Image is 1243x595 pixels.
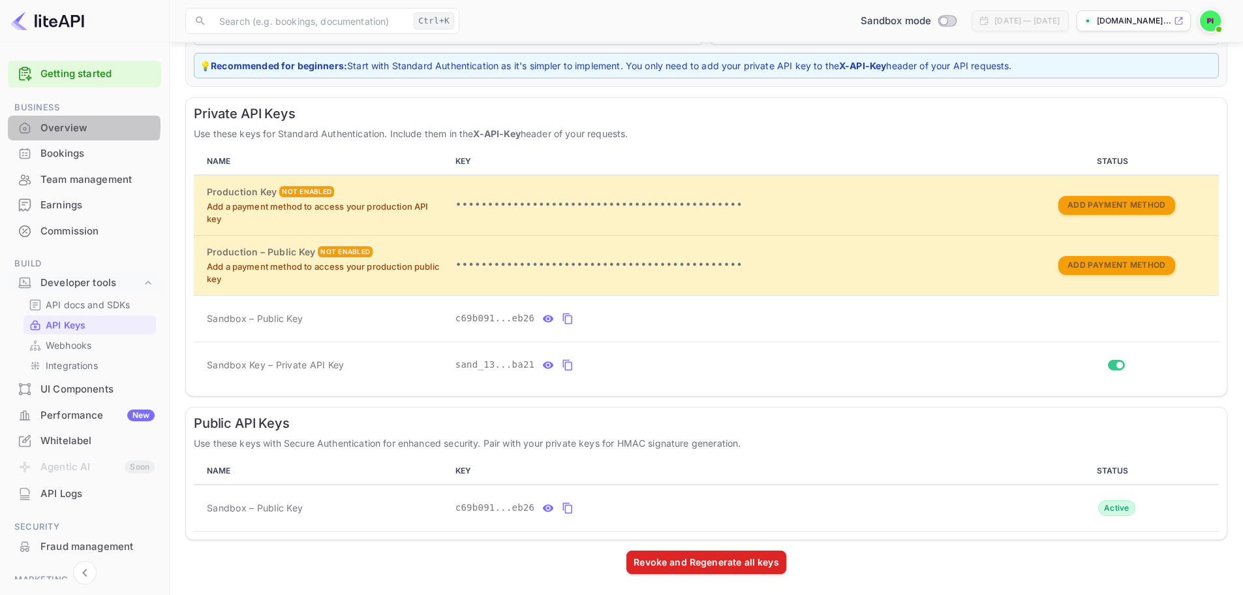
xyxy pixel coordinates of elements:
h6: Production – Public Key [207,245,315,259]
div: Bookings [8,141,161,167]
a: Overview [8,116,161,140]
table: public api keys table [194,458,1219,532]
div: API Logs [8,481,161,507]
div: [DATE] — [DATE] [994,15,1060,27]
a: Add Payment Method [1058,259,1174,270]
div: Commission [8,219,161,244]
p: API docs and SDKs [46,298,130,312]
div: Fraud management [8,534,161,560]
a: API docs and SDKs [29,298,151,312]
th: KEY [450,148,1014,175]
div: Revoke and Regenerate all keys [634,555,779,569]
div: Overview [40,121,155,136]
div: Earnings [8,193,161,218]
span: Security [8,520,161,534]
div: UI Components [40,382,155,397]
th: STATUS [1014,148,1219,175]
h6: Private API Keys [194,106,1219,121]
span: c69b091...eb26 [455,312,535,325]
h6: Public API Keys [194,415,1219,431]
a: Bookings [8,141,161,165]
a: Team management [8,167,161,191]
p: Use these keys with Secure Authentication for enhanced security. Pair with your private keys for ... [194,436,1219,450]
div: PerformanceNew [8,403,161,428]
th: NAME [194,458,450,485]
img: LiteAPI logo [10,10,84,31]
a: PerformanceNew [8,403,161,427]
div: Active [1098,500,1135,516]
span: Sandbox – Public Key [207,501,303,515]
p: [DOMAIN_NAME]... [1097,15,1171,27]
strong: Recommended for beginners: [211,60,347,71]
span: Sandbox mode [861,14,932,29]
div: New [127,410,155,421]
div: Team management [40,172,155,187]
div: Developer tools [8,272,161,295]
button: Collapse navigation [73,561,97,585]
div: Ctrl+K [414,12,454,29]
p: 💡 Start with Standard Authentication as it's simpler to implement. You only need to add your priv... [200,59,1213,72]
div: Fraud management [40,539,155,555]
div: API Keys [23,315,156,334]
p: ••••••••••••••••••••••••••••••••••••••••••••• [455,257,1009,273]
td: Sandbox Key – Private API Key [194,342,450,388]
strong: X-API-Key [473,128,520,139]
p: ••••••••••••••••••••••••••••••••••••••••••••• [455,197,1009,213]
div: Getting started [8,61,161,88]
div: Bookings [40,146,155,161]
a: Earnings [8,193,161,217]
th: KEY [450,458,1014,485]
a: Getting started [40,67,155,82]
div: Webhooks [23,336,156,355]
img: Piolette iwas [1200,10,1221,31]
a: Integrations [29,359,151,372]
div: API docs and SDKs [23,295,156,314]
a: UI Components [8,377,161,401]
p: Integrations [46,359,98,372]
div: Developer tools [40,276,142,291]
th: STATUS [1014,458,1219,485]
p: Use these keys for Standard Authentication. Include them in the header of your requests. [194,127,1219,140]
div: Whitelabel [8,428,161,454]
p: Add a payment method to access your production API key [207,201,445,226]
div: Performance [40,408,155,423]
span: c69b091...eb26 [455,501,535,515]
span: Business [8,101,161,115]
div: Overview [8,116,161,141]
span: Build [8,257,161,271]
a: API Keys [29,318,151,332]
p: API Keys [46,318,85,332]
p: Webhooks [46,338,91,352]
div: API Logs [40,487,155,502]
a: Commission [8,219,161,243]
span: sand_13...ba21 [455,358,535,372]
div: Earnings [40,198,155,213]
table: private api keys table [194,148,1219,388]
div: Not enabled [318,246,373,257]
a: Fraud management [8,534,161,558]
button: Add Payment Method [1058,196,1174,215]
div: Team management [8,167,161,193]
strong: X-API-Key [839,60,886,71]
h6: Production Key [207,185,277,199]
a: Whitelabel [8,428,161,453]
button: Add Payment Method [1058,256,1174,275]
a: Add Payment Method [1058,199,1174,210]
div: UI Components [8,377,161,402]
div: Whitelabel [40,434,155,449]
span: Sandbox – Public Key [207,312,303,325]
div: Not enabled [279,186,334,197]
a: Webhooks [29,338,151,352]
div: Switch to Production mode [855,14,962,29]
th: NAME [194,148,450,175]
input: Search (e.g. bookings, documentation) [211,8,408,34]
p: Add a payment method to access your production public key [207,261,445,286]
div: Integrations [23,356,156,375]
span: Marketing [8,573,161,587]
a: API Logs [8,481,161,506]
div: Commission [40,224,155,239]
